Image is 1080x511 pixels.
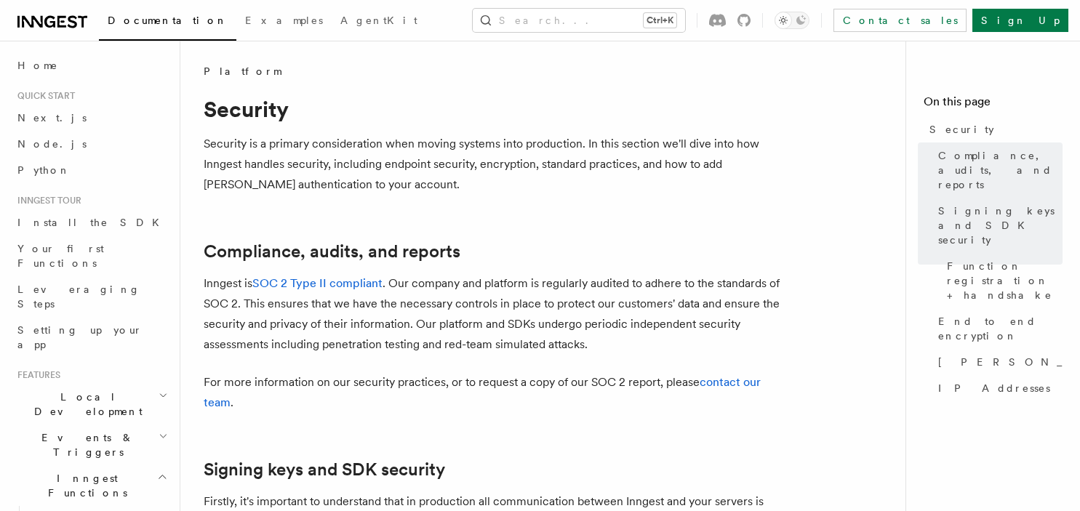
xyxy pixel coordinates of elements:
[644,13,676,28] kbd: Ctrl+K
[941,253,1063,308] a: Function registration + handshake
[947,259,1063,302] span: Function registration + handshake
[473,9,685,32] button: Search...Ctrl+K
[938,381,1050,395] span: IP Addresses
[245,15,323,26] span: Examples
[12,276,171,317] a: Leveraging Steps
[17,164,71,176] span: Python
[108,15,228,26] span: Documentation
[929,122,994,137] span: Security
[12,236,171,276] a: Your first Functions
[12,384,171,425] button: Local Development
[236,4,332,39] a: Examples
[924,116,1063,142] a: Security
[932,308,1063,349] a: End to end encryption
[99,4,236,41] a: Documentation
[12,317,171,358] a: Setting up your app
[12,425,171,465] button: Events & Triggers
[833,9,967,32] a: Contact sales
[12,90,75,102] span: Quick start
[340,15,417,26] span: AgentKit
[932,349,1063,375] a: [PERSON_NAME]
[775,12,809,29] button: Toggle dark mode
[972,9,1068,32] a: Sign Up
[204,372,785,413] p: For more information on our security practices, or to request a copy of our SOC 2 report, please .
[204,96,785,122] h1: Security
[12,195,81,206] span: Inngest tour
[17,283,140,310] span: Leveraging Steps
[932,142,1063,198] a: Compliance, audits, and reports
[12,52,171,79] a: Home
[332,4,426,39] a: AgentKit
[17,112,87,124] span: Next.js
[17,324,143,350] span: Setting up your app
[17,58,58,73] span: Home
[17,138,87,150] span: Node.js
[12,157,171,183] a: Python
[932,375,1063,401] a: IP Addresses
[924,93,1063,116] h4: On this page
[17,217,168,228] span: Install the SDK
[12,131,171,157] a: Node.js
[938,148,1063,192] span: Compliance, audits, and reports
[204,64,281,79] span: Platform
[252,276,383,290] a: SOC 2 Type II compliant
[12,369,60,381] span: Features
[12,465,171,506] button: Inngest Functions
[12,209,171,236] a: Install the SDK
[12,430,159,459] span: Events & Triggers
[12,105,171,131] a: Next.js
[932,198,1063,253] a: Signing keys and SDK security
[938,204,1063,247] span: Signing keys and SDK security
[938,314,1063,343] span: End to end encryption
[17,243,104,269] span: Your first Functions
[204,459,445,480] a: Signing keys and SDK security
[204,241,460,262] a: Compliance, audits, and reports
[204,134,785,195] p: Security is a primary consideration when moving systems into production. In this section we'll di...
[12,471,157,500] span: Inngest Functions
[204,273,785,355] p: Inngest is . Our company and platform is regularly audited to adhere to the standards of SOC 2. T...
[12,390,159,419] span: Local Development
